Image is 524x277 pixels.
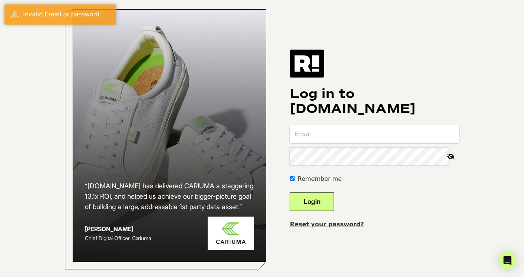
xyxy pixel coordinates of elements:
[290,50,324,77] img: Retention.com
[208,217,254,251] img: Cariuma
[85,225,133,233] strong: [PERSON_NAME]
[85,235,151,241] span: Chief Digital Officer, Cariuma
[85,181,255,212] h2: “[DOMAIN_NAME] has delivered CARIUMA a staggering 13.1x ROI, and helped us achieve our bigger-pic...
[23,10,111,19] div: Invalid Email or password.
[290,192,334,211] button: Login
[290,86,459,116] h1: Log in to [DOMAIN_NAME]
[290,125,459,143] input: Email
[290,221,364,228] a: Reset your password?
[499,252,517,270] div: Open Intercom Messenger
[298,174,342,183] label: Remember me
